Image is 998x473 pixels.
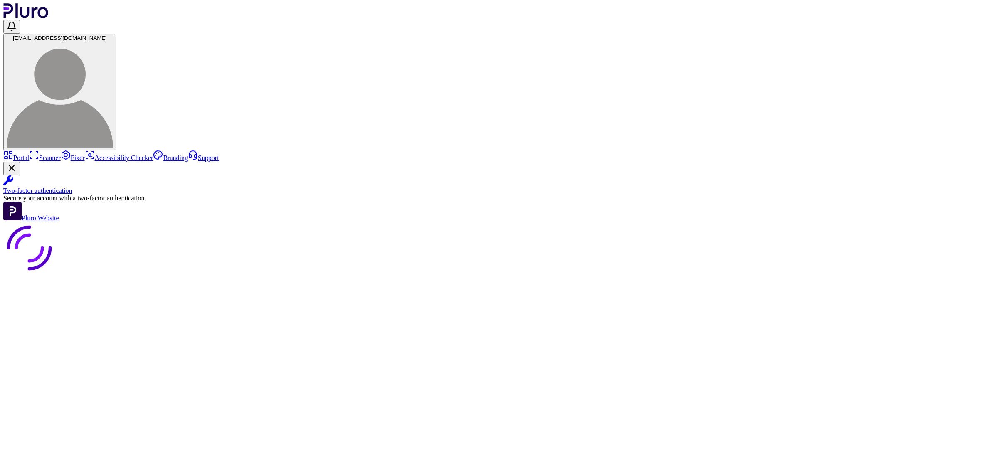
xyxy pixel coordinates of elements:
a: Support [188,154,219,161]
a: Fixer [61,154,85,161]
a: Portal [3,154,29,161]
a: Logo [3,12,49,20]
a: Two-factor authentication [3,175,995,195]
img: shlomi123455@boolamatara.com [7,41,113,148]
a: Accessibility Checker [85,154,153,161]
div: Secure your account with a two-factor authentication. [3,195,995,202]
button: Close Two-factor authentication notification [3,162,20,175]
span: [EMAIL_ADDRESS][DOMAIN_NAME] [13,35,107,41]
aside: Sidebar menu [3,150,995,222]
a: Open Pluro Website [3,214,59,222]
div: Two-factor authentication [3,187,995,195]
a: Scanner [29,154,61,161]
button: Open notifications, you have undefined new notifications [3,20,20,34]
button: [EMAIL_ADDRESS][DOMAIN_NAME]shlomi123455@boolamatara.com [3,34,116,150]
a: Branding [153,154,188,161]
